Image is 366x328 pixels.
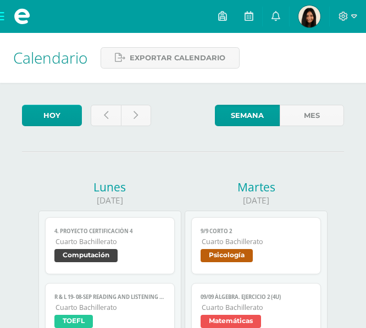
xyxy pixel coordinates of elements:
[101,47,240,69] a: Exportar calendario
[54,228,165,235] span: 4. Proyecto Certificación 4
[185,195,328,206] div: [DATE]
[22,105,82,126] a: Hoy
[56,303,165,312] span: Cuarto Bachillerato
[54,249,118,262] span: Computación
[201,293,311,301] span: 09/09 ÁLGEBRA. Ejercicio 2 (4U)
[201,315,261,328] span: Matemáticas
[201,228,311,235] span: 9/9 Corto 2
[280,105,344,126] a: Mes
[201,249,253,262] span: Psicología
[45,217,174,274] a: 4. Proyecto Certificación 4Cuarto BachilleratoComputación
[298,5,320,27] img: b3a8aefbe2e94f7df0e575cc79ce3014.png
[13,47,87,68] span: Calendario
[202,237,311,246] span: Cuarto Bachillerato
[38,195,181,206] div: [DATE]
[56,237,165,246] span: Cuarto Bachillerato
[54,293,165,301] span: R & L 19- 08-sep Reading and Listening Study Guide
[215,105,279,126] a: Semana
[130,48,225,68] span: Exportar calendario
[191,217,320,274] a: 9/9 Corto 2Cuarto BachilleratoPsicología
[185,179,328,195] div: Martes
[54,315,93,328] span: TOEFL
[202,303,311,312] span: Cuarto Bachillerato
[38,179,181,195] div: Lunes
